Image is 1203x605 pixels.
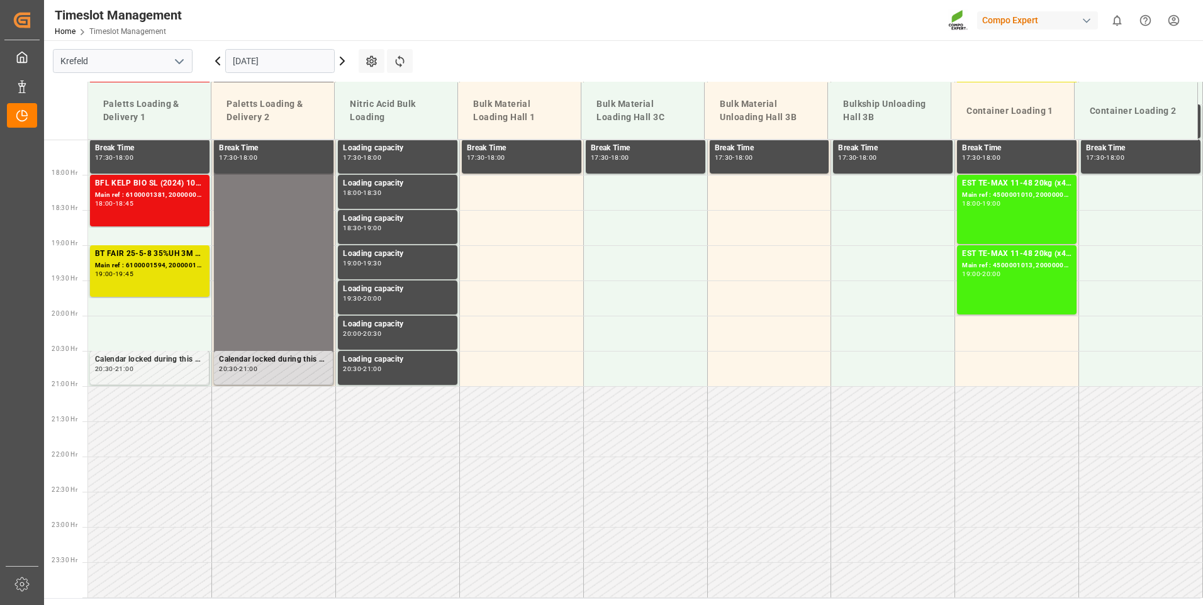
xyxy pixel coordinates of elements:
[962,260,1072,271] div: Main ref : 4500001013, 2000000382
[113,366,115,372] div: -
[52,486,77,493] span: 22:30 Hr
[1085,99,1187,123] div: Container Loading 2
[591,155,609,160] div: 17:30
[95,271,113,277] div: 19:00
[113,271,115,277] div: -
[962,177,1072,190] div: EST TE-MAX 11-48 20kg (x45) ES, PT MTO
[609,155,611,160] div: -
[363,260,381,266] div: 19:30
[591,142,700,155] div: Break Time
[52,169,77,176] span: 18:00 Hr
[52,310,77,317] span: 20:00 Hr
[343,213,452,225] div: Loading capacity
[343,177,452,190] div: Loading capacity
[962,142,1072,155] div: Break Time
[115,271,133,277] div: 19:45
[219,353,328,366] div: Calendar locked during this period.
[591,92,694,129] div: Bulk Material Loading Hall 3C
[361,366,363,372] div: -
[980,271,982,277] div: -
[95,353,204,366] div: Calendar locked during this period.
[343,155,361,160] div: 17:30
[487,155,505,160] div: 18:00
[169,52,188,71] button: open menu
[838,155,856,160] div: 17:30
[95,248,204,260] div: BT FAIR 25-5-8 35%UH 3M 25kg (x40) INTSUPER FLO T Turf BS 20kg (x50) INTFLO Sport 20-5-8 25kg (x4...
[363,296,381,301] div: 20:00
[838,142,948,155] div: Break Time
[856,155,858,160] div: -
[52,557,77,563] span: 23:30 Hr
[343,366,361,372] div: 20:30
[98,92,201,129] div: Paletts Loading & Delivery 1
[859,155,877,160] div: 18:00
[343,190,361,196] div: 18:00
[1086,155,1104,160] div: 17:30
[115,155,133,160] div: 18:00
[219,142,328,155] div: Break Time
[715,92,817,129] div: Bulk Material Unloading Hall 3B
[1131,6,1160,35] button: Help Center
[52,416,77,423] span: 21:30 Hr
[113,155,115,160] div: -
[467,155,485,160] div: 17:30
[115,366,133,372] div: 21:00
[361,296,363,301] div: -
[343,353,452,366] div: Loading capacity
[961,99,1064,123] div: Container Loading 1
[225,49,335,73] input: DD-MM-YYYY
[361,260,363,266] div: -
[363,331,381,336] div: 20:30
[361,155,363,160] div: -
[343,248,452,260] div: Loading capacity
[611,155,629,160] div: 18:00
[95,190,204,201] div: Main ref : 6100001381, 2000000633
[343,318,452,331] div: Loading capacity
[363,366,381,372] div: 21:00
[1106,155,1124,160] div: 18:00
[363,190,381,196] div: 18:30
[55,6,182,25] div: Timeslot Management
[962,155,980,160] div: 17:30
[485,155,487,160] div: -
[343,331,361,336] div: 20:00
[343,260,361,266] div: 19:00
[52,380,77,387] span: 21:00 Hr
[239,155,257,160] div: 18:00
[221,92,324,129] div: Paletts Loading & Delivery 2
[115,201,133,206] div: 18:45
[52,275,77,282] span: 19:30 Hr
[982,271,1000,277] div: 20:00
[982,201,1000,206] div: 19:00
[52,345,77,352] span: 20:30 Hr
[1104,155,1106,160] div: -
[237,366,239,372] div: -
[715,155,733,160] div: 17:30
[363,225,381,231] div: 19:00
[95,142,204,155] div: Break Time
[343,283,452,296] div: Loading capacity
[52,204,77,211] span: 18:30 Hr
[95,201,113,206] div: 18:00
[361,190,363,196] div: -
[113,201,115,206] div: -
[948,9,968,31] img: Screenshot%202023-09-29%20at%2010.02.21.png_1712312052.png
[52,521,77,528] span: 23:00 Hr
[962,190,1072,201] div: Main ref : 4500001010, 2000000381
[53,49,193,73] input: Type to search/select
[95,260,204,271] div: Main ref : 6100001594, 2000001312 2000001429
[219,366,237,372] div: 20:30
[55,27,76,36] a: Home
[95,177,204,190] div: BFL KELP BIO SL (2024) 10L (x60) ES,PTBFL AKTIV [DATE] SL 10L (x60) ES,PTBFL MNZN PREMIUM SL 10L ...
[363,155,381,160] div: 18:00
[962,271,980,277] div: 19:00
[1086,142,1195,155] div: Break Time
[980,201,982,206] div: -
[838,92,941,129] div: Bulkship Unloading Hall 3B
[239,366,257,372] div: 21:00
[467,142,576,155] div: Break Time
[237,155,239,160] div: -
[1103,6,1131,35] button: show 0 new notifications
[980,155,982,160] div: -
[361,225,363,231] div: -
